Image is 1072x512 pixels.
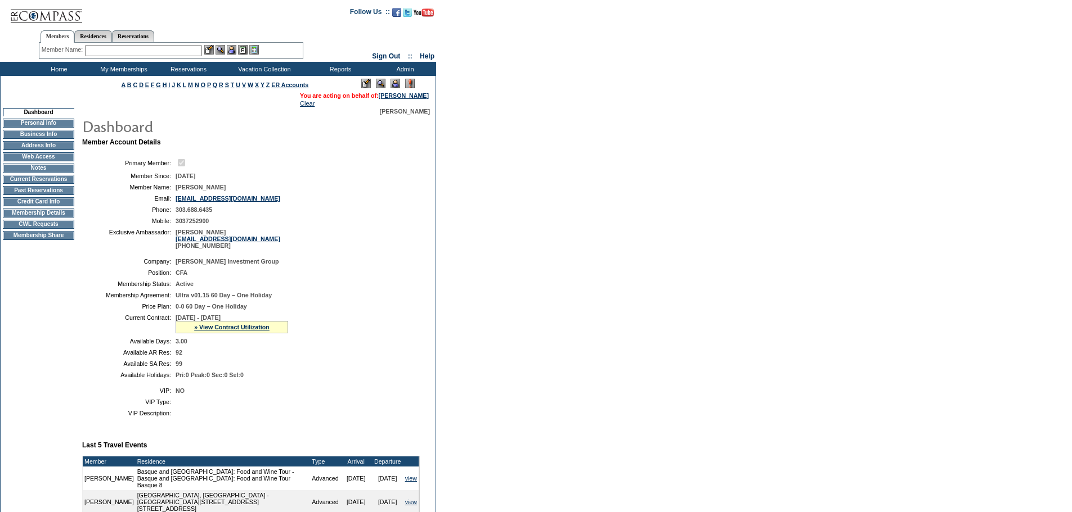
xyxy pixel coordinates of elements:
b: Member Account Details [82,138,161,146]
img: View [216,45,225,55]
span: 99 [176,360,182,367]
span: 3.00 [176,338,187,345]
span: Pri:0 Peak:0 Sec:0 Sel:0 [176,371,244,378]
td: Arrival [340,456,372,466]
a: A [122,81,125,88]
a: H [163,81,167,88]
a: Residences [74,30,112,42]
a: » View Contract Utilization [194,324,270,330]
a: view [405,499,417,505]
td: Dashboard [3,108,74,116]
td: Advanced [310,466,340,490]
td: Price Plan: [87,303,171,310]
td: Vacation Collection [219,62,307,76]
td: VIP: [87,387,171,394]
a: [EMAIL_ADDRESS][DOMAIN_NAME] [176,195,280,202]
a: C [133,81,137,88]
td: Current Contract: [87,314,171,333]
img: Follow us on Twitter [403,8,412,17]
img: Reservations [238,45,248,55]
td: Admin [371,62,436,76]
img: b_calculator.gif [249,45,259,55]
span: 0-0 60 Day – One Holiday [176,303,247,310]
td: Email: [87,195,171,202]
a: W [248,81,253,88]
td: Member Name: [87,184,171,191]
span: :: [408,52,412,60]
td: Company: [87,258,171,265]
span: 3037252900 [176,218,209,224]
span: Active [176,280,194,287]
td: Personal Info [3,119,74,128]
a: T [231,81,235,88]
td: [PERSON_NAME] [83,466,136,490]
td: Past Reservations [3,186,74,195]
td: Basque and [GEOGRAPHIC_DATA]: Food and Wine Tour - Basque and [GEOGRAPHIC_DATA]: Food and Wine To... [136,466,311,490]
a: Clear [300,100,315,107]
td: Reports [307,62,371,76]
a: Q [213,81,217,88]
a: Members [41,30,75,43]
a: E [145,81,149,88]
a: [EMAIL_ADDRESS][DOMAIN_NAME] [176,235,280,242]
a: U [236,81,240,88]
span: [DATE] [176,173,195,179]
div: Member Name: [42,45,85,55]
td: Available Holidays: [87,371,171,378]
a: Sign Out [372,52,400,60]
td: Mobile: [87,218,171,224]
a: S [225,81,229,88]
a: P [207,81,211,88]
a: Subscribe to our YouTube Channel [414,11,434,18]
a: N [195,81,199,88]
img: Log Concern/Member Elevation [405,79,415,88]
span: [PERSON_NAME] [380,108,430,115]
a: R [219,81,223,88]
span: You are acting on behalf of: [300,92,429,99]
a: Help [420,52,434,60]
td: VIP Type: [87,398,171,405]
a: K [177,81,181,88]
span: 92 [176,349,182,356]
td: Departure [372,456,403,466]
a: [PERSON_NAME] [379,92,429,99]
img: b_edit.gif [204,45,214,55]
td: Exclusive Ambassador: [87,229,171,249]
span: NO [176,387,185,394]
a: Y [261,81,264,88]
img: Subscribe to our YouTube Channel [414,8,434,17]
td: Address Info [3,141,74,150]
span: [PERSON_NAME] [PHONE_NUMBER] [176,229,280,249]
span: [DATE] - [DATE] [176,314,221,321]
td: Credit Card Info [3,197,74,206]
a: G [156,81,160,88]
td: Membership Details [3,209,74,218]
img: Impersonate [391,79,400,88]
span: [PERSON_NAME] Investment Group [176,258,279,265]
td: VIP Description: [87,410,171,416]
a: Z [266,81,270,88]
img: Edit Mode [361,79,371,88]
td: Available SA Res: [87,360,171,367]
a: I [168,81,170,88]
img: View Mode [376,79,385,88]
td: Web Access [3,152,74,161]
td: Home [25,62,90,76]
b: Last 5 Travel Events [82,441,147,449]
td: [DATE] [372,466,403,490]
td: Residence [136,456,311,466]
td: Available Days: [87,338,171,345]
img: Become our fan on Facebook [392,8,401,17]
td: Member Since: [87,173,171,179]
td: CWL Requests [3,220,74,229]
td: Available AR Res: [87,349,171,356]
td: Membership Agreement: [87,292,171,298]
a: O [201,81,205,88]
td: Business Info [3,130,74,139]
span: CFA [176,269,187,276]
a: Reservations [112,30,154,42]
td: Member [83,456,136,466]
a: F [151,81,155,88]
img: Impersonate [227,45,236,55]
a: J [172,81,175,88]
